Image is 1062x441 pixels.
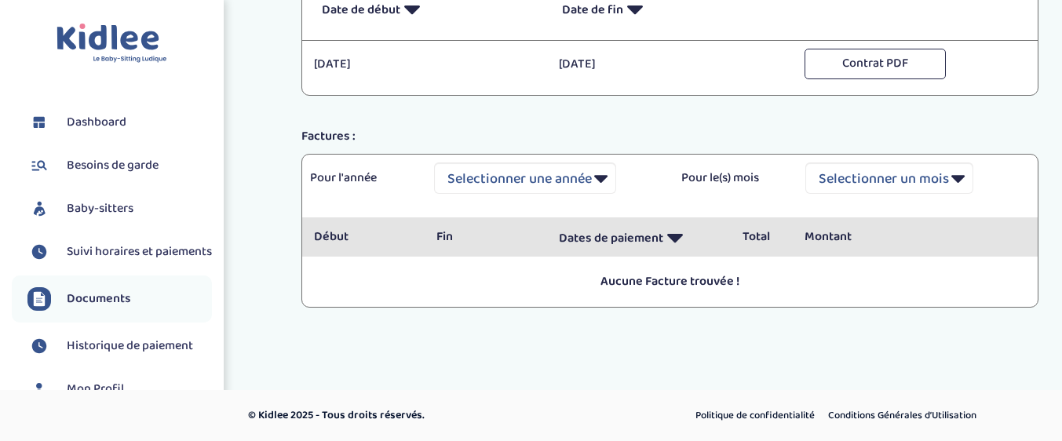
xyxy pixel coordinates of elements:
a: Historique de paiement [27,334,212,358]
img: babysitters.svg [27,197,51,220]
p: Aucune Facture trouvée ! [314,272,1026,291]
span: Documents [67,290,131,308]
img: logo.svg [57,24,167,64]
a: Besoins de garde [27,154,212,177]
a: Baby-sitters [27,197,212,220]
a: Documents [27,287,212,311]
a: Suivi horaires et paiements [27,240,212,264]
p: Dates de paiement [559,218,719,257]
a: Contrat PDF [805,55,946,72]
a: Mon Profil [27,377,212,401]
img: dashboard.svg [27,111,51,134]
span: Besoins de garde [67,156,159,175]
p: [DATE] [559,55,780,74]
p: © Kidlee 2025 - Tous droits réservés. [248,407,598,424]
img: profil.svg [27,377,51,401]
span: Suivi horaires et paiements [67,242,212,261]
p: Total [743,228,780,246]
img: besoin.svg [27,154,51,177]
span: Mon Profil [67,380,124,399]
a: Politique de confidentialité [690,406,820,426]
span: Dashboard [67,113,126,132]
span: Historique de paiement [67,337,193,355]
p: Début [314,228,413,246]
a: Conditions Générales d’Utilisation [823,406,982,426]
a: Dashboard [27,111,212,134]
span: Baby-sitters [67,199,133,218]
img: suivihoraire.svg [27,334,51,358]
p: [DATE] [314,55,535,74]
p: Pour l'année [310,169,411,188]
img: documents.svg [27,287,51,311]
p: Pour le(s) mois [681,169,782,188]
button: Contrat PDF [805,49,946,79]
p: Montant [805,228,903,246]
div: Factures : [290,127,1050,146]
img: suivihoraire.svg [27,240,51,264]
p: Fin [436,228,535,246]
